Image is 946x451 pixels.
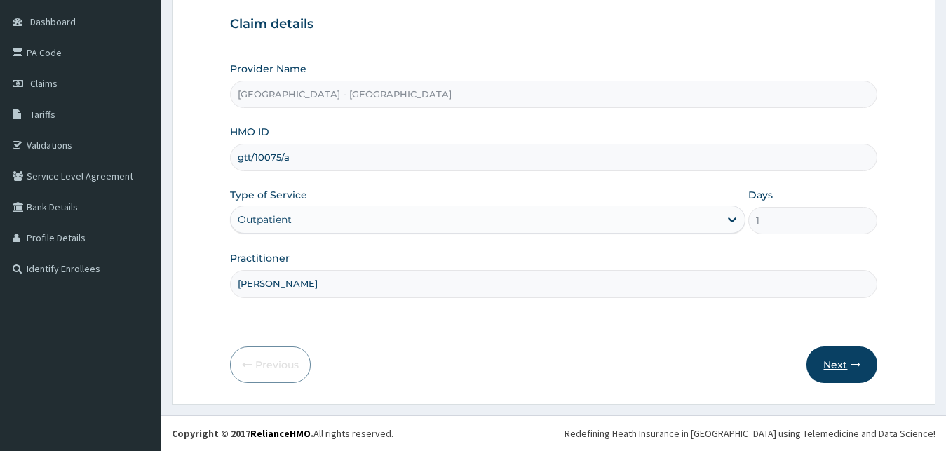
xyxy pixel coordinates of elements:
div: Outpatient [238,213,292,227]
footer: All rights reserved. [161,415,946,451]
span: Tariffs [30,108,55,121]
h3: Claim details [230,17,878,32]
strong: Copyright © 2017 . [172,427,313,440]
button: Next [806,346,877,383]
label: HMO ID [230,125,269,139]
button: Previous [230,346,311,383]
label: Days [748,188,773,202]
label: Practitioner [230,251,290,265]
label: Type of Service [230,188,307,202]
a: RelianceHMO [250,427,311,440]
span: Dashboard [30,15,76,28]
input: Enter HMO ID [230,144,878,171]
span: Claims [30,77,58,90]
label: Provider Name [230,62,306,76]
div: Redefining Heath Insurance in [GEOGRAPHIC_DATA] using Telemedicine and Data Science! [565,426,935,440]
input: Enter Name [230,270,878,297]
